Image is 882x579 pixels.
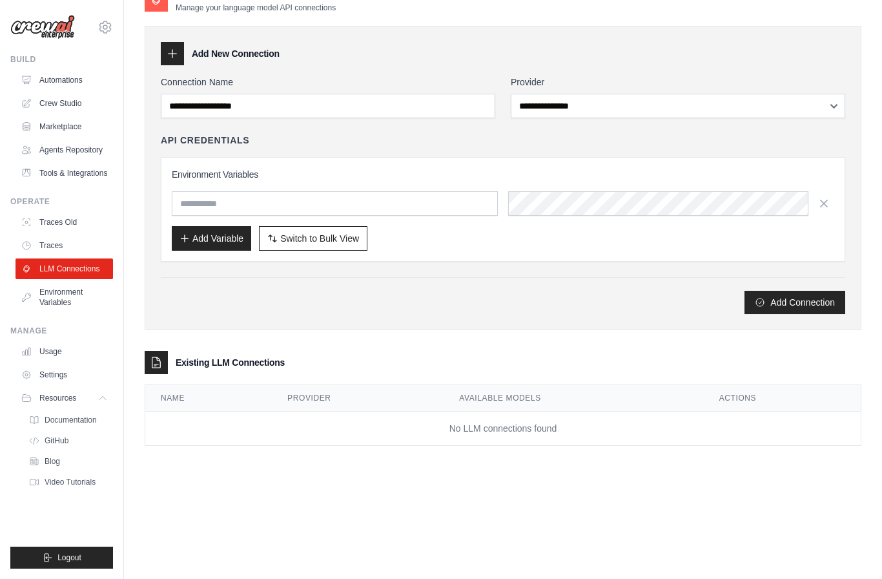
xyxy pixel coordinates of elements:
[176,356,285,369] h3: Existing LLM Connections
[23,452,113,470] a: Blog
[192,47,280,60] h3: Add New Connection
[145,412,861,446] td: No LLM connections found
[10,15,75,39] img: Logo
[45,477,96,487] span: Video Tutorials
[15,282,113,313] a: Environment Variables
[259,226,367,251] button: Switch to Bulk View
[10,326,113,336] div: Manage
[161,76,495,89] label: Connection Name
[15,364,113,385] a: Settings
[511,76,845,89] label: Provider
[45,456,60,467] span: Blog
[15,258,113,279] a: LLM Connections
[10,196,113,207] div: Operate
[161,134,249,147] h4: API Credentials
[744,291,845,314] button: Add Connection
[57,553,81,563] span: Logout
[15,163,113,184] a: Tools & Integrations
[15,212,113,233] a: Traces Old
[172,168,834,181] h3: Environment Variables
[15,388,113,408] button: Resources
[172,226,251,251] button: Add Variable
[15,341,113,362] a: Usage
[45,415,97,425] span: Documentation
[10,547,113,569] button: Logout
[176,3,336,13] p: Manage your language model API connections
[15,116,113,137] a: Marketplace
[272,385,444,412] th: Provider
[15,140,113,160] a: Agents Repository
[23,432,113,450] a: GitHub
[39,393,76,403] span: Resources
[15,93,113,114] a: Crew Studio
[280,232,359,245] span: Switch to Bulk View
[15,70,113,90] a: Automations
[45,436,68,446] span: GitHub
[23,411,113,429] a: Documentation
[23,473,113,491] a: Video Tutorials
[10,54,113,65] div: Build
[704,385,861,412] th: Actions
[15,235,113,256] a: Traces
[444,385,703,412] th: Available Models
[145,385,272,412] th: Name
